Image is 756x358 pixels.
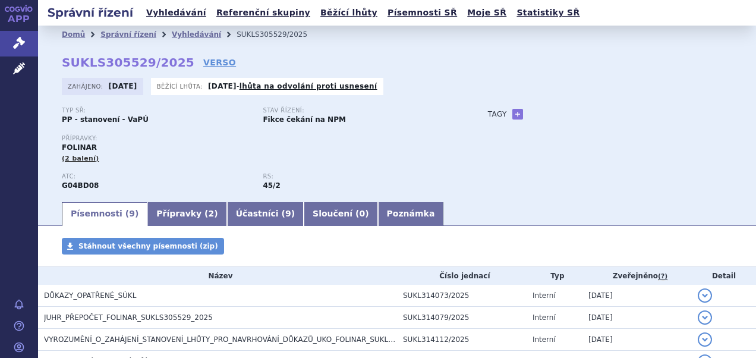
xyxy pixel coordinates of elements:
[62,143,97,152] span: FOLINAR
[62,30,85,39] a: Domů
[62,238,224,255] a: Stáhnout všechny písemnosti (zip)
[38,4,143,21] h2: Správní řízení
[68,81,105,91] span: Zahájeno:
[143,5,210,21] a: Vyhledávání
[317,5,381,21] a: Běžící lhůty
[44,291,136,300] span: DŮKAZY_OPATŘENÉ_SÚKL
[397,267,527,285] th: Číslo jednací
[172,30,221,39] a: Vyhledávání
[157,81,205,91] span: Běžící lhůta:
[237,26,323,43] li: SUKLS305529/2025
[62,173,251,180] p: ATC:
[533,313,556,322] span: Interní
[203,56,236,68] a: VERSO
[240,82,377,90] a: lhůta na odvolání proti usnesení
[44,335,442,344] span: VYROZUMĚNÍ_O_ZAHÁJENÍ_STANOVENÍ_LHŮTY_PRO_NAVRHOVÁNÍ_DŮKAZŮ_UKO_FOLINAR_SUKLS305529_2025
[397,307,527,329] td: SUKL314079/2025
[698,310,712,325] button: detail
[698,288,712,303] button: detail
[582,307,692,329] td: [DATE]
[533,335,556,344] span: Interní
[209,209,215,218] span: 2
[512,109,523,120] a: +
[527,267,582,285] th: Typ
[129,209,135,218] span: 9
[464,5,510,21] a: Moje SŘ
[62,181,99,190] strong: SOLIFENACIN
[263,115,345,124] strong: Fikce čekání na NPM
[100,30,156,39] a: Správní řízení
[384,5,461,21] a: Písemnosti SŘ
[78,242,218,250] span: Stáhnout všechny písemnosti (zip)
[513,5,583,21] a: Statistiky SŘ
[147,202,226,226] a: Přípravky (2)
[62,135,464,142] p: Přípravky:
[488,107,507,121] h3: Tagy
[397,285,527,307] td: SUKL314073/2025
[62,107,251,114] p: Typ SŘ:
[397,329,527,351] td: SUKL314112/2025
[62,115,149,124] strong: PP - stanovení - VaPÚ
[582,285,692,307] td: [DATE]
[62,55,194,70] strong: SUKLS305529/2025
[62,202,147,226] a: Písemnosti (9)
[658,272,667,281] abbr: (?)
[285,209,291,218] span: 9
[692,267,756,285] th: Detail
[378,202,444,226] a: Poznámka
[62,155,99,162] span: (2 balení)
[38,267,397,285] th: Název
[44,313,213,322] span: JUHR_PŘEPOČET_FOLINAR_SUKLS305529_2025
[698,332,712,347] button: detail
[227,202,304,226] a: Účastníci (9)
[533,291,556,300] span: Interní
[582,267,692,285] th: Zveřejněno
[263,173,452,180] p: RS:
[208,82,237,90] strong: [DATE]
[582,329,692,351] td: [DATE]
[208,81,377,91] p: -
[359,209,365,218] span: 0
[109,82,137,90] strong: [DATE]
[263,107,452,114] p: Stav řízení:
[263,181,280,190] strong: močová spasmolytika, retardované formy, p.o.
[213,5,314,21] a: Referenční skupiny
[304,202,377,226] a: Sloučení (0)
